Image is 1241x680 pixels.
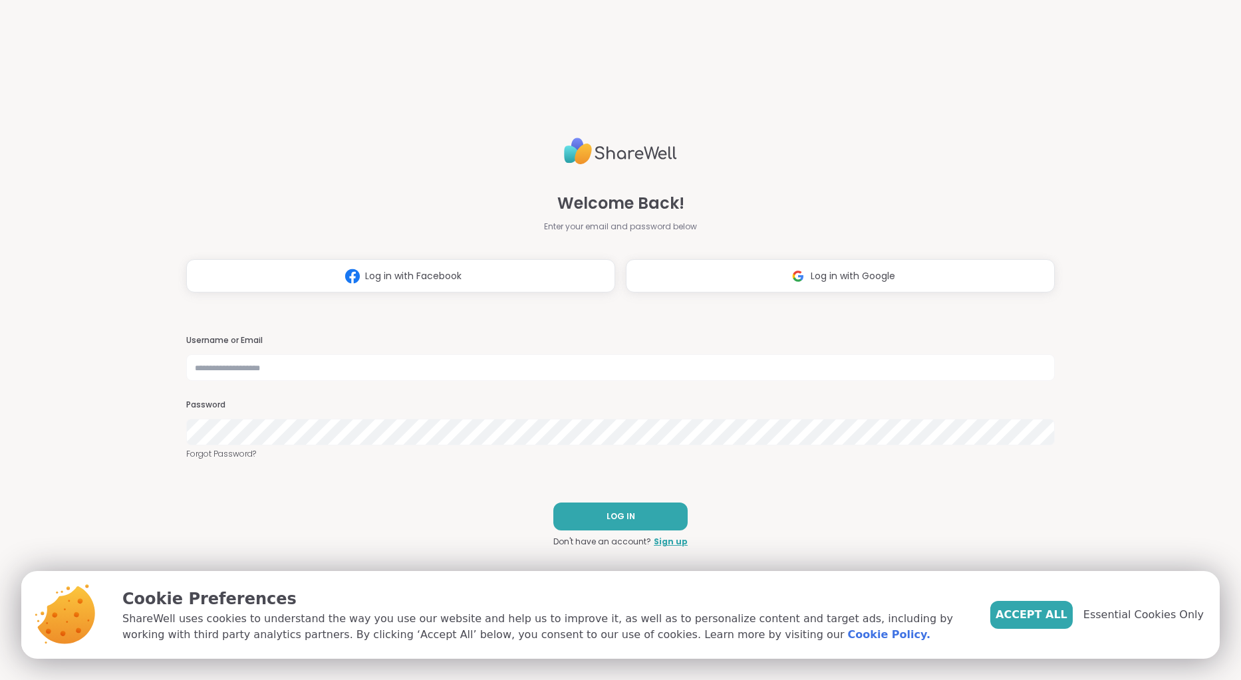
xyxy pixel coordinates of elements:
span: Log in with Facebook [365,269,462,283]
span: Enter your email and password below [544,221,697,233]
a: Sign up [654,536,688,548]
span: Log in with Google [811,269,895,283]
button: Log in with Google [626,259,1055,292]
p: Cookie Preferences [122,587,969,611]
a: Forgot Password? [186,448,1055,460]
h3: Username or Email [186,335,1055,346]
img: ShareWell Logomark [340,264,365,288]
img: ShareWell Logo [564,132,677,170]
h3: Password [186,399,1055,411]
a: Cookie Policy. [848,627,930,643]
span: Accept All [996,607,1067,623]
span: LOG IN [607,510,635,522]
p: ShareWell uses cookies to understand the way you use our website and help us to improve it, as we... [122,611,969,643]
span: Don't have an account? [553,536,651,548]
button: LOG IN [553,503,688,530]
img: ShareWell Logomark [785,264,811,288]
span: Welcome Back! [557,191,684,215]
span: Essential Cookies Only [1083,607,1204,623]
button: Log in with Facebook [186,259,615,292]
button: Accept All [990,601,1073,629]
